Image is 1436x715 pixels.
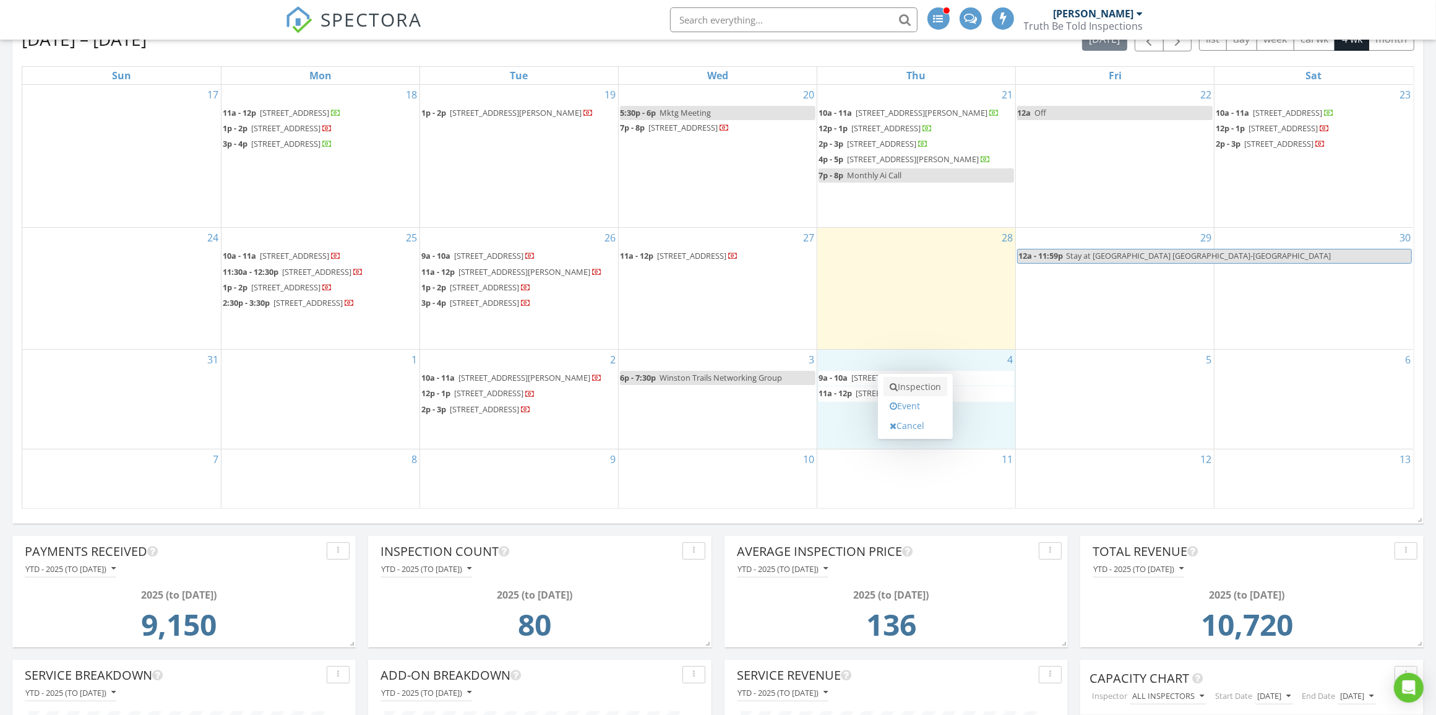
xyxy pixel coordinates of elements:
div: YTD - 2025 (to [DATE]) [1093,565,1184,573]
td: Go to September 5, 2025 [1016,350,1215,449]
button: YTD - 2025 (to [DATE]) [737,685,828,701]
td: Go to August 19, 2025 [419,85,618,228]
div: Payments Received [25,542,322,561]
button: YTD - 2025 (to [DATE]) [380,685,472,701]
span: 11a - 12p [421,266,455,277]
span: 11a - 12p [819,388,852,399]
a: Thursday [905,67,929,84]
a: 2p - 3p [STREET_ADDRESS] [1216,137,1412,152]
a: Cancel [884,416,947,436]
a: Go to September 5, 2025 [1203,350,1214,370]
a: Friday [1106,67,1124,84]
a: Go to September 7, 2025 [210,449,221,469]
td: Go to August 24, 2025 [22,228,221,350]
div: Inspection Count [380,542,677,561]
label: Start Date [1213,688,1255,704]
span: [STREET_ADDRESS] [1249,123,1318,134]
span: 4p - 5p [819,154,843,165]
a: 2p - 3p [STREET_ADDRESS] [819,137,1014,152]
span: Mktg Meeting [660,107,711,118]
a: 11:30a - 12:30p [STREET_ADDRESS] [223,266,363,277]
span: SPECTORA [321,6,423,32]
a: 1p - 2p [STREET_ADDRESS] [223,121,418,136]
span: [STREET_ADDRESS] [851,372,921,383]
a: Go to August 21, 2025 [999,85,1015,105]
a: 10a - 11a [STREET_ADDRESS][PERSON_NAME] [819,107,999,118]
a: Wednesday [705,67,731,84]
span: 7p - 8p [620,122,645,133]
div: YTD - 2025 (to [DATE]) [381,688,471,697]
a: Go to August 22, 2025 [1198,85,1214,105]
a: 3p - 4p [STREET_ADDRESS] [421,297,531,308]
div: Truth Be Told Inspections [1024,20,1143,32]
a: Go to September 13, 2025 [1397,449,1413,469]
a: Go to September 11, 2025 [999,449,1015,469]
span: 12a [1017,107,1031,118]
a: 11a - 12p [STREET_ADDRESS] [223,106,418,121]
span: 11:30a - 12:30p [223,266,278,277]
a: Go to August 18, 2025 [403,85,419,105]
a: Go to August 17, 2025 [205,85,221,105]
div: YTD - 2025 (to [DATE]) [737,688,828,697]
span: 3p - 4p [223,138,247,149]
button: [DATE] [1338,688,1376,705]
a: 1p - 2p [STREET_ADDRESS] [421,282,531,293]
a: 1p - 2p [STREET_ADDRESS] [223,123,332,134]
span: 9a - 10a [819,372,848,383]
button: YTD - 2025 (to [DATE]) [737,561,828,578]
a: 9a - 10a [STREET_ADDRESS] [421,249,617,264]
label: End Date [1299,688,1338,704]
span: 6p - 7:30p [620,372,656,383]
td: Go to August 27, 2025 [618,228,817,350]
span: 2:30p - 3:30p [223,297,270,308]
span: 1p - 2p [421,282,446,293]
span: [STREET_ADDRESS] [251,282,320,293]
td: Go to September 1, 2025 [221,350,419,449]
a: Go to August 24, 2025 [205,228,221,248]
a: 11a - 12p [STREET_ADDRESS] [620,249,815,264]
span: [STREET_ADDRESS] [847,138,916,149]
td: Go to September 8, 2025 [221,449,419,507]
div: YTD - 2025 (to [DATE]) [381,565,471,573]
a: 4p - 5p [STREET_ADDRESS][PERSON_NAME] [819,152,1014,167]
td: Go to August 26, 2025 [419,228,618,350]
a: Go to September 12, 2025 [1198,449,1214,469]
div: Service Breakdown [25,666,322,685]
a: 1p - 2p [STREET_ADDRESS] [223,280,418,295]
a: 12p - 1p [STREET_ADDRESS] [819,123,932,134]
td: Go to September 7, 2025 [22,449,221,507]
a: 1p - 2p [STREET_ADDRESS][PERSON_NAME] [421,106,617,121]
a: Monday [307,67,334,84]
span: [STREET_ADDRESS] [648,122,718,133]
a: 10a - 11a [STREET_ADDRESS][PERSON_NAME] [421,372,602,383]
span: 9a - 10a [421,250,450,261]
a: Tuesday [507,67,530,84]
a: 11a - 12p [STREET_ADDRESS][PERSON_NAME] [421,266,602,277]
a: Sunday [110,67,134,84]
a: 10a - 11a [STREET_ADDRESS] [223,250,341,261]
td: Go to August 29, 2025 [1016,228,1215,350]
a: 3p - 4p [STREET_ADDRESS] [223,137,418,152]
span: Monthly Ai Call [847,170,901,181]
td: Go to September 11, 2025 [817,449,1016,507]
a: Go to August 27, 2025 [801,228,817,248]
button: [DATE] [1255,688,1293,705]
a: Go to September 6, 2025 [1403,350,1413,370]
span: [STREET_ADDRESS] [251,138,320,149]
a: 11a - 12p [STREET_ADDRESS] [819,386,1014,401]
button: YTD - 2025 (to [DATE]) [25,561,116,578]
div: YTD - 2025 (to [DATE]) [25,688,116,697]
div: All Inspectors [1132,692,1204,701]
a: 7p - 8p [STREET_ADDRESS] [620,122,729,133]
a: Go to August 29, 2025 [1198,228,1214,248]
a: Go to August 20, 2025 [801,85,817,105]
a: Go to August 19, 2025 [602,85,618,105]
span: [STREET_ADDRESS] [1253,107,1322,118]
td: 80 [384,602,686,654]
td: 10719.98 [1096,602,1398,654]
a: 11a - 12p [STREET_ADDRESS] [620,250,738,261]
td: Go to August 25, 2025 [221,228,419,350]
td: Go to September 10, 2025 [618,449,817,507]
td: 9150.0 [28,602,330,654]
a: SPECTORA [285,17,423,43]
